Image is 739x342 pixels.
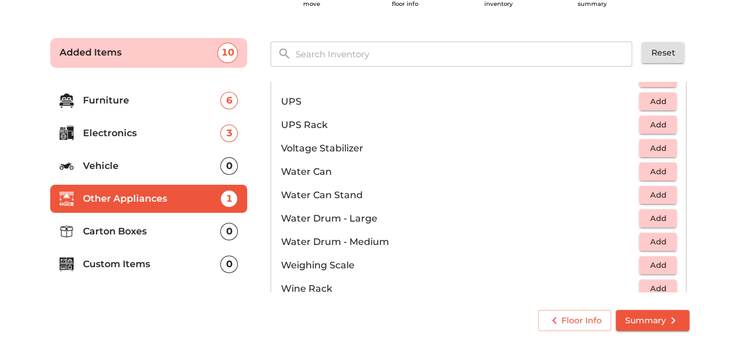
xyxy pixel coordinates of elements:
span: Add [645,165,671,178]
p: Carton Boxes [83,224,221,239]
span: Add [645,258,671,272]
button: Add [639,256,676,274]
button: Add [639,92,676,110]
button: Add [639,279,676,298]
div: 6 [220,92,238,109]
p: Vehicle [83,159,221,173]
p: Water Drum - Medium [280,235,639,249]
span: Add [645,212,671,225]
span: Add [645,282,671,295]
span: Floor Info [547,313,602,328]
p: UPS Rack [280,118,639,132]
span: Summary [625,313,680,328]
button: Add [639,139,676,157]
button: Add [639,233,676,251]
span: Add [645,141,671,155]
p: Voltage Stabilizer [280,141,639,156]
p: Weighing Scale [280,258,639,272]
p: Custom Items [83,257,221,271]
input: Search Inventory [288,42,640,67]
button: Floor Info [538,310,611,331]
span: Add [645,95,671,108]
button: Add [639,163,676,181]
div: 3 [220,125,238,142]
p: Wine Rack [280,282,639,296]
button: Reset [641,42,684,64]
button: Add [639,186,676,204]
p: Water Drum - Large [280,212,639,226]
div: 0 [220,157,238,175]
p: UPS [280,95,639,109]
span: Add [645,118,671,132]
p: Electronics [83,126,221,140]
div: 1 [220,190,238,208]
p: Water Can Stand [280,188,639,202]
button: Add [639,209,676,227]
button: Summary [616,310,689,331]
div: 0 [220,255,238,273]
span: Add [645,188,671,202]
p: Furniture [83,94,221,108]
span: Add [645,235,671,248]
span: Reset [651,46,675,60]
p: Water Can [280,165,639,179]
button: Add [639,116,676,134]
p: Other Appliances [83,192,221,206]
div: 10 [217,43,238,63]
p: Added Items [60,46,218,60]
div: 0 [220,223,238,240]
